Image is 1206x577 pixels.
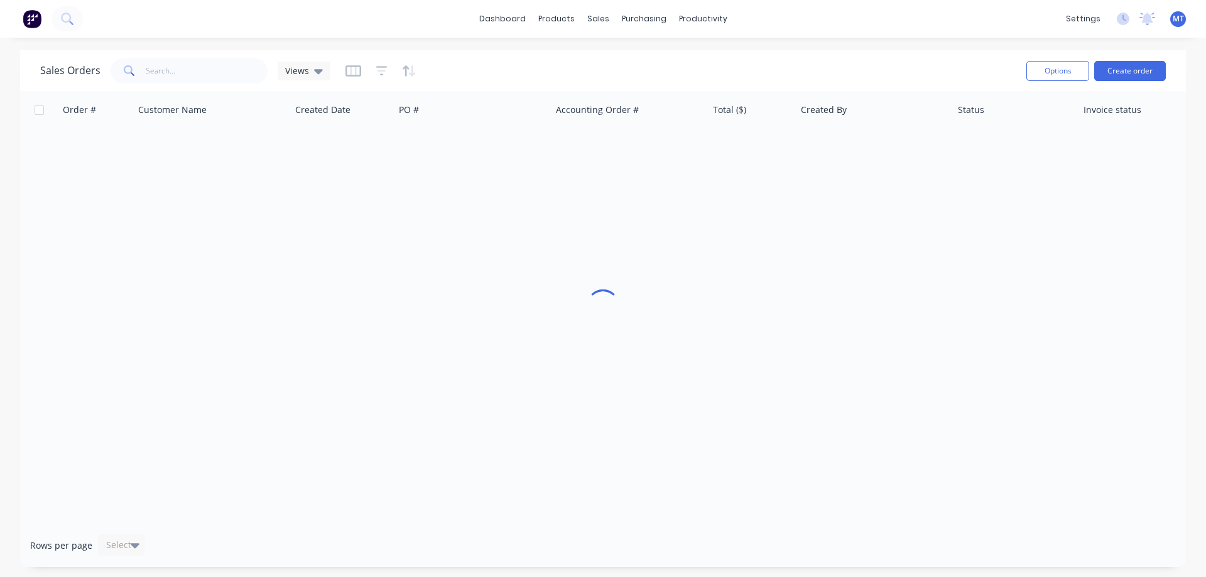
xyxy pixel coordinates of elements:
div: Order # [63,104,96,116]
div: Select... [106,539,139,551]
h1: Sales Orders [40,65,100,77]
button: Create order [1094,61,1166,81]
div: Created By [801,104,847,116]
a: dashboard [473,9,532,28]
div: Created Date [295,104,350,116]
div: Total ($) [713,104,746,116]
span: Views [285,64,309,77]
div: Customer Name [138,104,207,116]
img: Factory [23,9,41,28]
div: Status [958,104,984,116]
div: purchasing [616,9,673,28]
span: MT [1173,13,1184,24]
div: productivity [673,9,734,28]
div: products [532,9,581,28]
div: Accounting Order # [556,104,639,116]
span: Rows per page [30,539,92,552]
div: settings [1060,9,1107,28]
div: Invoice status [1084,104,1141,116]
input: Search... [146,58,268,84]
div: sales [581,9,616,28]
div: PO # [399,104,419,116]
button: Options [1026,61,1089,81]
